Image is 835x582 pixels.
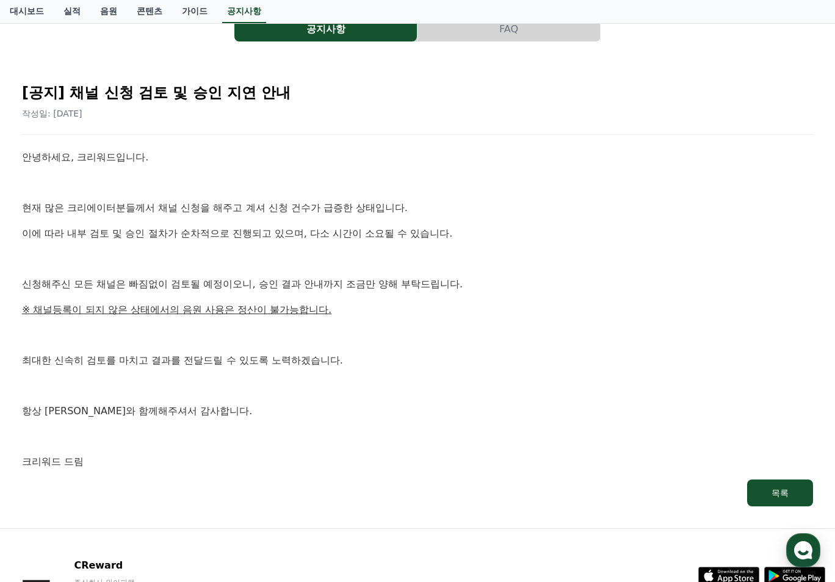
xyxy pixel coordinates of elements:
p: 최대한 신속히 검토를 마치고 결과를 전달드릴 수 있도록 노력하겠습니다. [22,353,813,368]
p: CReward [74,558,223,573]
a: 목록 [22,480,813,506]
span: 설정 [189,405,203,415]
p: 신청해주신 모든 채널은 빠짐없이 검토될 예정이오니, 승인 결과 안내까지 조금만 양해 부탁드립니다. [22,276,813,292]
button: FAQ [417,17,600,41]
div: 목록 [772,487,789,499]
u: ※ 채널등록이 되지 않은 상태에서의 음원 사용은 정산이 불가능합니다. [22,304,331,315]
p: 현재 많은 크리에이터분들께서 채널 신청을 해주고 계셔 신청 건수가 급증한 상태입니다. [22,200,813,216]
a: 대화 [81,387,157,417]
a: 홈 [4,387,81,417]
span: 작성일: [DATE] [22,109,82,118]
p: 이에 따라 내부 검토 및 승인 절차가 순차적으로 진행되고 있으며, 다소 시간이 소요될 수 있습니다. [22,226,813,242]
p: 안녕하세요, 크리워드입니다. [22,149,813,165]
h2: [공지] 채널 신청 검토 및 승인 지연 안내 [22,83,813,102]
button: 목록 [747,480,813,506]
span: 홈 [38,405,46,415]
a: FAQ [417,17,601,41]
p: 항상 [PERSON_NAME]와 함께해주셔서 감사합니다. [22,403,813,419]
a: 설정 [157,387,234,417]
span: 대화 [112,406,126,415]
button: 공지사항 [234,17,417,41]
p: 크리워드 드림 [22,454,813,470]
